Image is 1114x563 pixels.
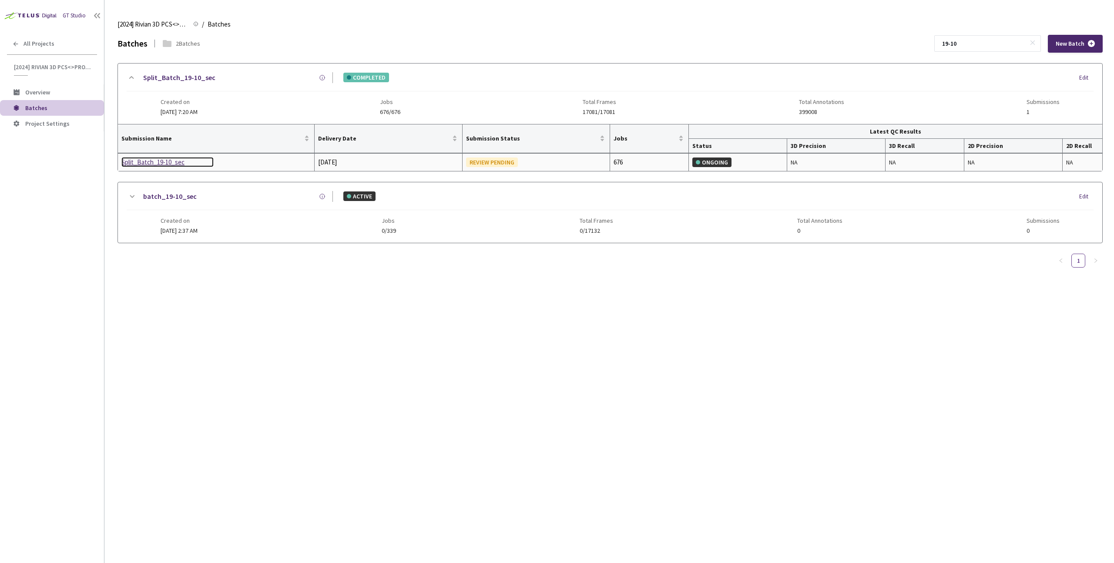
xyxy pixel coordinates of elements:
[466,135,598,142] span: Submission Status
[161,227,198,235] span: [DATE] 2:37 AM
[23,40,54,47] span: All Projects
[580,217,613,224] span: Total Frames
[117,37,148,50] div: Batches
[1093,258,1098,263] span: right
[797,217,842,224] span: Total Annotations
[117,19,188,30] span: [2024] Rivian 3D PCS<>Production
[380,109,400,115] span: 676/676
[463,124,610,153] th: Submission Status
[964,139,1063,153] th: 2D Precision
[161,98,198,105] span: Created on
[118,182,1102,243] div: batch_19-10_secACTIVEEditCreated on[DATE] 2:37 AMJobs0/339Total Frames0/17132Total Annotations0Su...
[791,158,882,167] div: NA
[208,19,231,30] span: Batches
[968,158,1059,167] div: NA
[886,139,964,153] th: 3D Recall
[799,109,844,115] span: 399008
[318,157,458,168] div: [DATE]
[610,124,689,153] th: Jobs
[583,109,616,115] span: 17081/17081
[1063,139,1102,153] th: 2D Recall
[318,135,450,142] span: Delivery Date
[614,135,677,142] span: Jobs
[343,191,376,201] div: ACTIVE
[1027,217,1060,224] span: Submissions
[343,73,389,82] div: COMPLETED
[787,139,886,153] th: 3D Precision
[1058,258,1064,263] span: left
[382,217,396,224] span: Jobs
[583,98,616,105] span: Total Frames
[689,139,787,153] th: Status
[614,157,685,168] div: 676
[689,124,1102,139] th: Latest QC Results
[799,98,844,105] span: Total Annotations
[580,228,613,234] span: 0/17132
[143,191,197,202] a: batch_19-10_sec
[1054,254,1068,268] li: Previous Page
[1056,40,1084,47] span: New Batch
[1079,192,1094,201] div: Edit
[692,158,731,167] div: ONGOING
[121,157,214,168] a: Split_Batch_19-10_sec
[63,12,86,20] div: GT Studio
[118,64,1102,124] div: Split_Batch_19-10_secCOMPLETEDEditCreated on[DATE] 7:20 AMJobs676/676Total Frames17081/17081Total...
[1027,109,1060,115] span: 1
[1089,254,1103,268] button: right
[118,124,315,153] th: Submission Name
[25,88,50,96] span: Overview
[121,135,302,142] span: Submission Name
[14,64,92,71] span: [2024] Rivian 3D PCS<>Production
[466,158,518,167] div: REVIEW PENDING
[25,120,70,127] span: Project Settings
[176,39,200,48] div: 2 Batches
[1071,254,1085,268] li: 1
[161,217,198,224] span: Created on
[315,124,462,153] th: Delivery Date
[1027,228,1060,234] span: 0
[25,104,47,112] span: Batches
[382,228,396,234] span: 0/339
[143,72,215,83] a: Split_Batch_19-10_sec
[202,19,204,30] li: /
[937,36,1030,51] input: Search
[1054,254,1068,268] button: left
[1066,158,1099,167] div: NA
[797,228,842,234] span: 0
[1079,74,1094,82] div: Edit
[1072,254,1085,267] a: 1
[380,98,400,105] span: Jobs
[889,158,960,167] div: NA
[1089,254,1103,268] li: Next Page
[1027,98,1060,105] span: Submissions
[161,108,198,116] span: [DATE] 7:20 AM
